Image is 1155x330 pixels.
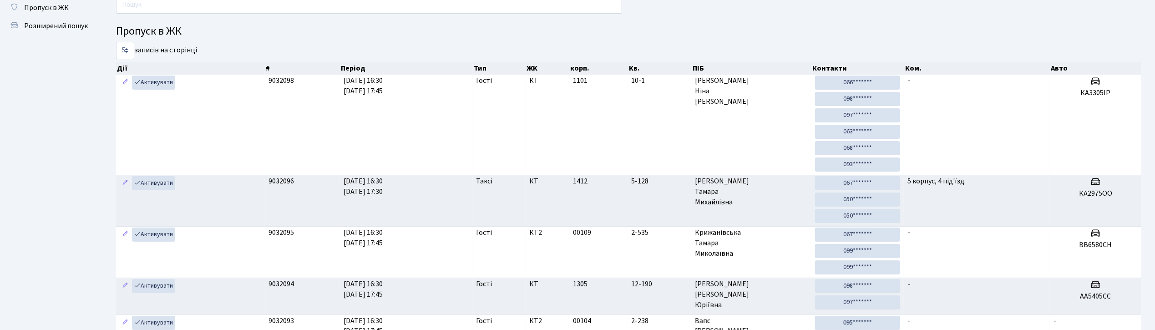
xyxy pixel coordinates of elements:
th: Дії [116,62,265,75]
span: КТ2 [529,228,566,238]
span: Розширений пошук [24,21,88,31]
a: Активувати [132,316,175,330]
span: Крижанівська Тамара Миколаївна [695,228,807,259]
th: # [265,62,340,75]
span: - [907,316,910,326]
span: [PERSON_NAME] Тамара Михайлівна [695,176,807,208]
span: Гості [476,228,492,238]
span: КТ2 [529,316,566,326]
span: - [907,76,910,86]
th: ПІБ [692,62,811,75]
span: 5 корпус, 4 під'їзд [907,176,964,186]
a: Активувати [132,176,175,190]
a: Редагувати [120,176,131,190]
a: Редагувати [120,279,131,293]
th: ЖК [526,62,569,75]
span: Гості [476,76,492,86]
th: Кв. [628,62,692,75]
span: 10-1 [632,76,688,86]
th: корп. [569,62,628,75]
span: 2-238 [632,316,688,326]
span: [DATE] 16:30 [DATE] 17:30 [344,176,383,197]
th: Авто [1050,62,1142,75]
span: 12-190 [632,279,688,289]
h5: КА2975ОО [1054,189,1138,198]
span: [DATE] 16:30 [DATE] 17:45 [344,228,383,248]
span: [PERSON_NAME] Ніна [PERSON_NAME] [695,76,807,107]
span: 9032093 [268,316,294,326]
a: Активувати [132,228,175,242]
span: [DATE] 16:30 [DATE] 17:45 [344,76,383,96]
span: КТ [529,176,566,187]
span: - [1054,316,1056,326]
span: 9032098 [268,76,294,86]
a: Активувати [132,76,175,90]
span: 2-535 [632,228,688,238]
a: Редагувати [120,76,131,90]
span: Гості [476,316,492,326]
span: 5-128 [632,176,688,187]
span: КТ [529,76,566,86]
span: 9032096 [268,176,294,186]
span: 1412 [573,176,588,186]
span: Гості [476,279,492,289]
label: записів на сторінці [116,42,197,59]
h5: ВВ6580СН [1054,241,1138,249]
a: Активувати [132,279,175,293]
span: КТ [529,279,566,289]
span: - [907,228,910,238]
span: 9032095 [268,228,294,238]
th: Ком. [904,62,1050,75]
th: Тип [473,62,526,75]
a: Розширений пошук [5,17,96,35]
span: 00104 [573,316,591,326]
select: записів на сторінці [116,42,134,59]
h5: КА3305ІР [1054,89,1138,97]
h5: АА5405СС [1054,292,1138,301]
span: Таксі [476,176,493,187]
span: 9032094 [268,279,294,289]
h4: Пропуск в ЖК [116,25,1141,38]
a: Редагувати [120,228,131,242]
span: 1305 [573,279,588,289]
span: - [907,279,910,289]
th: Контакти [811,62,904,75]
th: Період [340,62,473,75]
span: 1101 [573,76,588,86]
a: Редагувати [120,316,131,330]
span: 00109 [573,228,591,238]
span: Пропуск в ЖК [24,3,69,13]
span: [PERSON_NAME] [PERSON_NAME] Юріївна [695,279,807,310]
span: [DATE] 16:30 [DATE] 17:45 [344,279,383,300]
